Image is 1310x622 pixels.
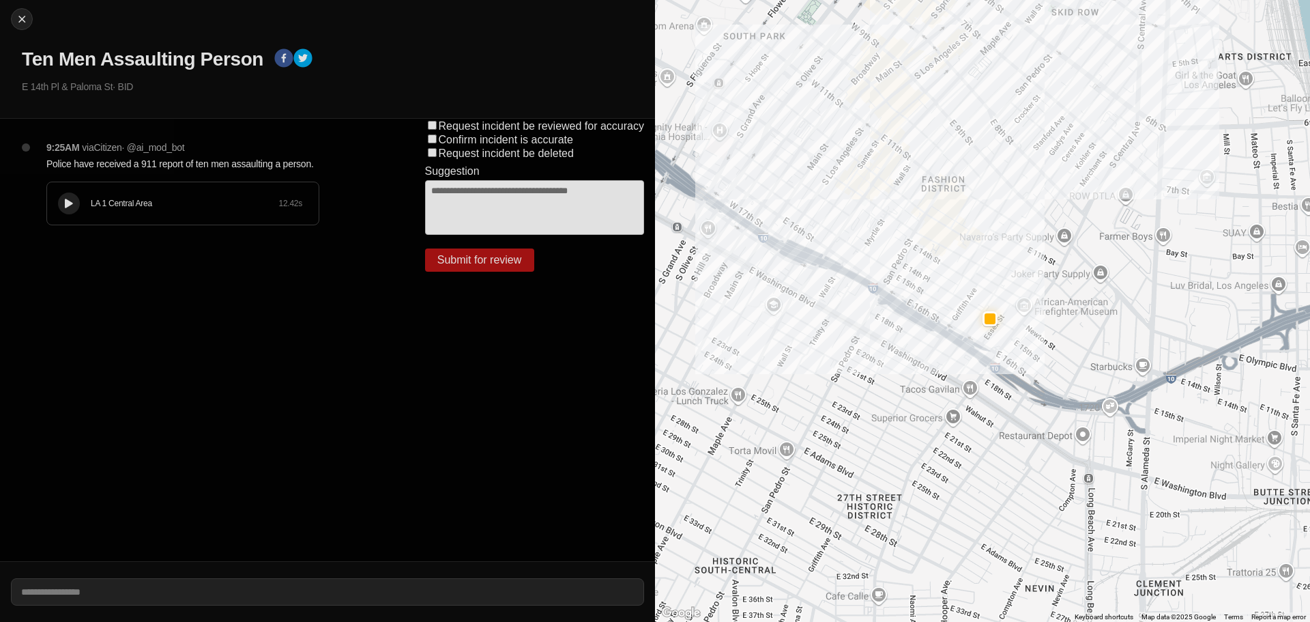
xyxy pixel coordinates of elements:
button: facebook [274,48,293,70]
label: Request incident be deleted [439,147,574,159]
p: 9:25AM [46,141,79,154]
span: Map data ©2025 Google [1141,613,1216,621]
div: LA 1 Central Area [91,198,278,209]
a: Terms [1224,613,1243,621]
label: Request incident be reviewed for accuracy [439,120,645,132]
label: Suggestion [425,165,480,178]
p: E 14th Pl & Paloma St · BID [22,80,644,94]
p: via Citizen · @ ai_mod_bot [82,141,184,154]
button: cancel [11,8,33,30]
a: Open this area in Google Maps (opens a new window) [658,604,703,622]
button: twitter [293,48,312,70]
label: Confirm incident is accurate [439,134,573,145]
img: Google [658,604,703,622]
button: Submit for review [425,249,534,272]
img: cancel [15,12,29,26]
a: Report a map error [1251,613,1306,621]
button: Keyboard shortcuts [1075,612,1133,622]
div: 12.42 s [278,198,302,209]
p: Police have received a 911 report of ten men assaulting a person. [46,157,370,171]
h1: Ten Men Assaulting Person [22,47,263,72]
